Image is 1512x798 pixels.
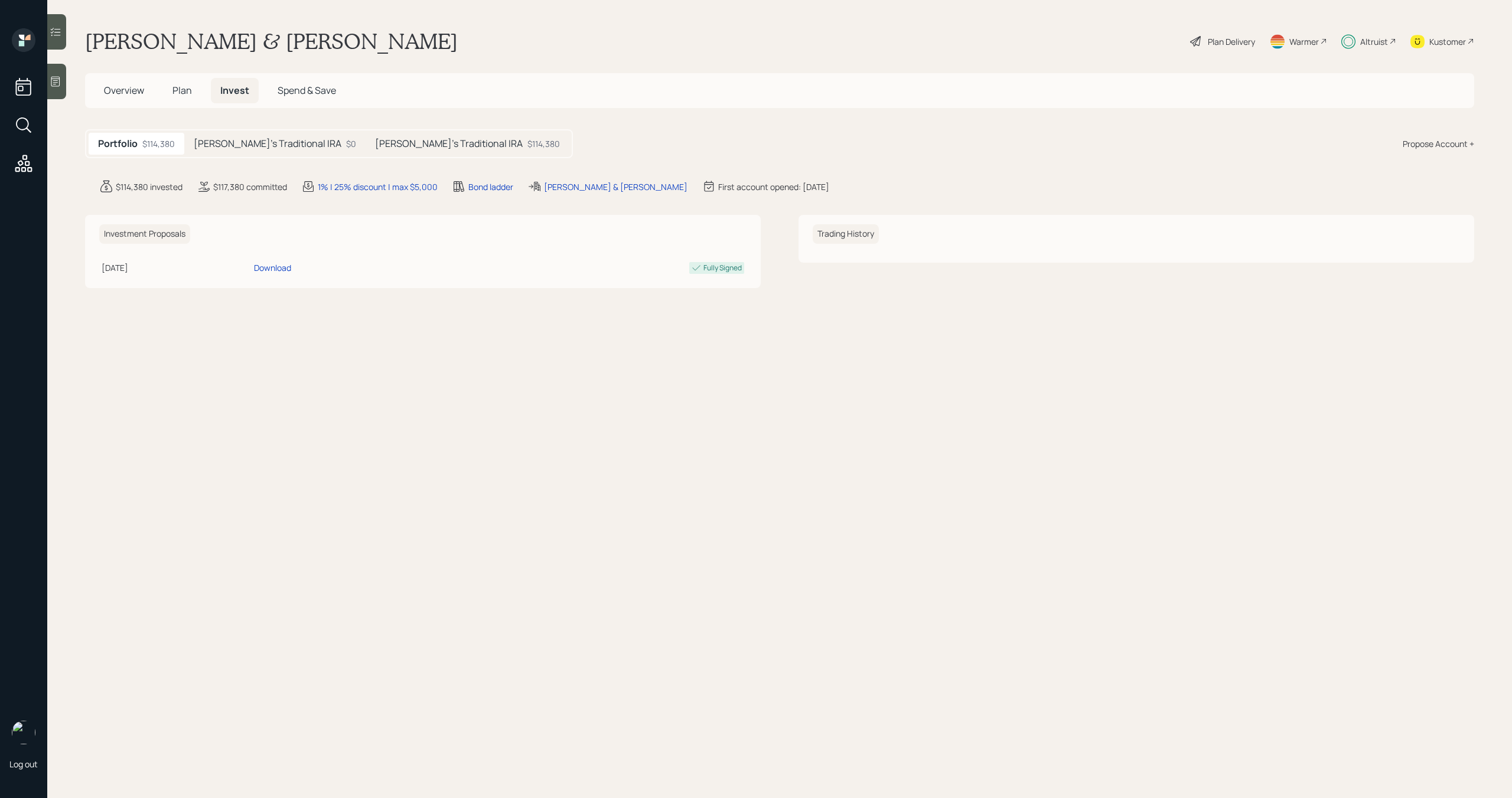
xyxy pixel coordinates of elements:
div: First account opened: [DATE] [718,181,829,193]
div: $114,380 [527,138,560,150]
h5: [PERSON_NAME]'s Traditional IRA [194,138,341,149]
div: Kustomer [1429,35,1466,48]
div: 1% | 25% discount | max $5,000 [318,181,438,193]
div: Warmer [1289,35,1319,48]
div: Altruist [1360,35,1388,48]
div: $114,380 [142,138,175,150]
div: Download [254,261,291,274]
span: Invest [220,84,249,97]
span: Spend & Save [278,84,336,97]
div: $117,380 committed [213,181,287,193]
h5: [PERSON_NAME]'s Traditional IRA [375,138,523,149]
div: [PERSON_NAME] & [PERSON_NAME] [544,181,687,193]
div: Fully Signed [703,263,742,273]
div: Propose Account + [1403,138,1474,150]
h6: Investment Proposals [99,224,190,244]
div: [DATE] [102,261,249,274]
span: Overview [104,84,144,97]
div: Plan Delivery [1208,35,1255,48]
h1: [PERSON_NAME] & [PERSON_NAME] [85,28,458,54]
div: Bond ladder [468,181,513,193]
div: $114,380 invested [116,181,183,193]
div: $0 [346,138,356,150]
h5: Portfolio [98,138,138,149]
h6: Trading History [813,224,879,244]
div: Log out [9,758,38,770]
img: michael-russo-headshot.png [12,721,35,744]
span: Plan [172,84,192,97]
